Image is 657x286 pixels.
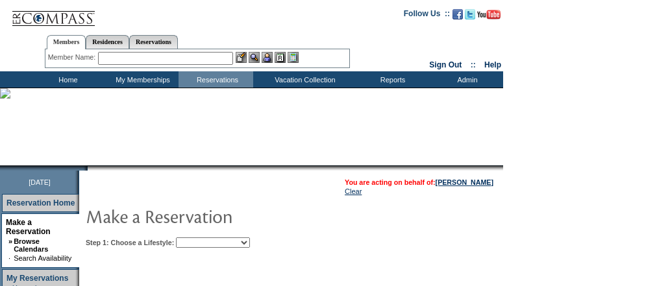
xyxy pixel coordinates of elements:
[179,71,253,88] td: Reservations
[345,187,362,195] a: Clear
[249,52,260,63] img: View
[428,71,503,88] td: Admin
[14,254,71,262] a: Search Availability
[83,165,88,171] img: promoShadowLeftCorner.gif
[253,71,354,88] td: Vacation Collection
[429,60,462,69] a: Sign Out
[465,13,475,21] a: Follow us on Twitter
[86,203,345,229] img: pgTtlMakeReservation.gif
[104,71,179,88] td: My Memberships
[86,35,129,49] a: Residences
[288,52,299,63] img: b_calculator.gif
[465,9,475,19] img: Follow us on Twitter
[6,198,75,208] a: Reservation Home
[477,10,501,19] img: Subscribe to our YouTube Channel
[262,52,273,63] img: Impersonate
[8,254,12,262] td: ·
[14,237,48,253] a: Browse Calendars
[354,71,428,88] td: Reports
[436,178,493,186] a: [PERSON_NAME]
[86,239,174,246] b: Step 1: Choose a Lifestyle:
[29,71,104,88] td: Home
[452,9,463,19] img: Become our fan on Facebook
[275,52,286,63] img: Reservations
[471,60,476,69] span: ::
[345,178,493,186] span: You are acting on behalf of:
[129,35,178,49] a: Reservations
[452,13,463,21] a: Become our fan on Facebook
[48,52,98,63] div: Member Name:
[29,178,51,186] span: [DATE]
[404,8,450,23] td: Follow Us ::
[88,165,89,171] img: blank.gif
[484,60,501,69] a: Help
[6,274,68,283] a: My Reservations
[6,218,51,236] a: Make a Reservation
[47,35,86,49] a: Members
[8,237,12,245] b: »
[236,52,247,63] img: b_edit.gif
[477,13,501,21] a: Subscribe to our YouTube Channel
